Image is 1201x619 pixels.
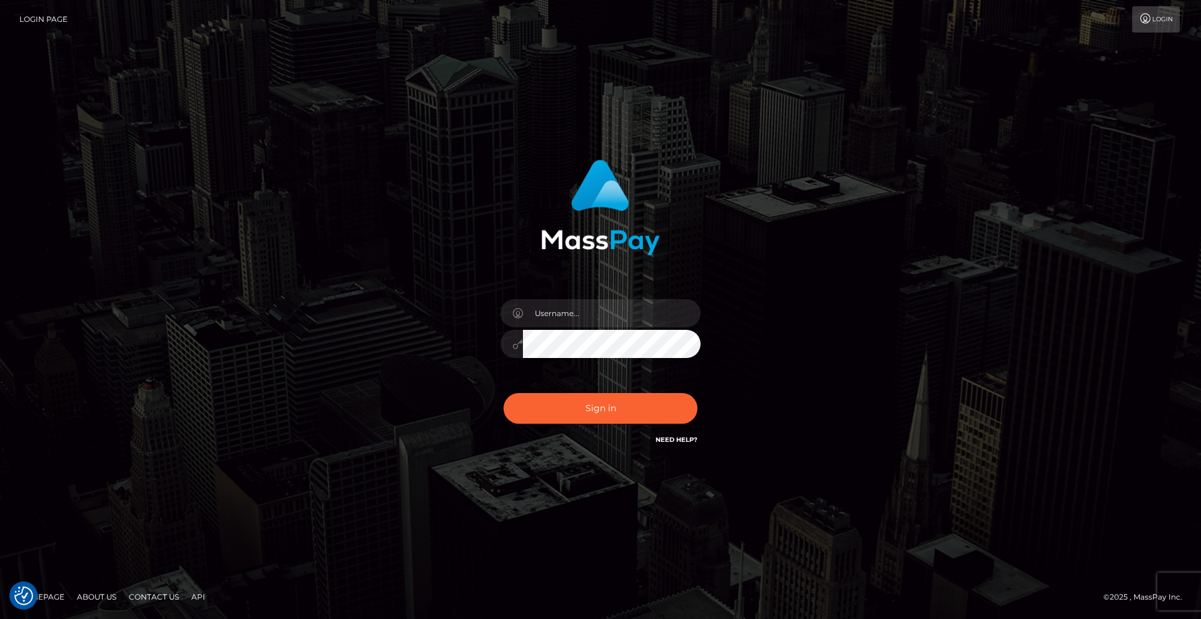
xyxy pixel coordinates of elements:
[14,587,69,606] a: Homepage
[1103,590,1192,604] div: © 2025 , MassPay Inc.
[14,586,33,605] img: Revisit consent button
[19,6,68,33] a: Login Page
[72,587,121,606] a: About Us
[1132,6,1180,33] a: Login
[523,299,701,327] input: Username...
[656,436,697,444] a: Need Help?
[14,586,33,605] button: Consent Preferences
[186,587,210,606] a: API
[504,393,697,424] button: Sign in
[541,160,660,255] img: MassPay Login
[124,587,184,606] a: Contact Us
